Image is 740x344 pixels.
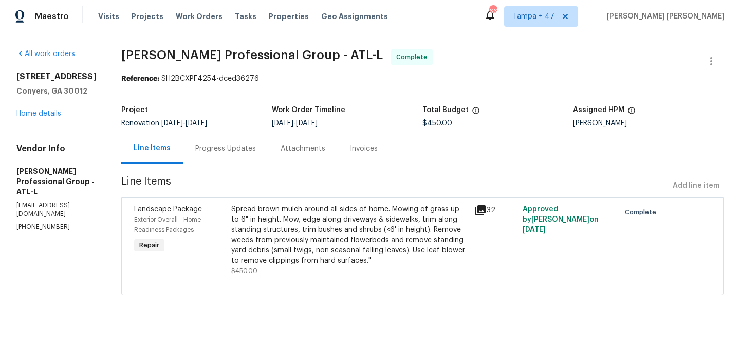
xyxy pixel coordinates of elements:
[16,166,97,197] h5: [PERSON_NAME] Professional Group - ATL-L
[121,106,148,114] h5: Project
[573,106,624,114] h5: Assigned HPM
[16,50,75,58] a: All work orders
[523,226,546,233] span: [DATE]
[161,120,207,127] span: -
[269,11,309,22] span: Properties
[489,6,496,16] div: 668
[603,11,725,22] span: [PERSON_NAME] [PERSON_NAME]
[16,201,97,219] p: [EMAIL_ADDRESS][DOMAIN_NAME]
[272,120,318,127] span: -
[132,11,163,22] span: Projects
[272,120,293,127] span: [DATE]
[321,11,388,22] span: Geo Assignments
[16,223,97,231] p: [PHONE_NUMBER]
[16,143,97,154] h4: Vendor Info
[176,11,223,22] span: Work Orders
[195,143,256,154] div: Progress Updates
[272,106,345,114] h5: Work Order Timeline
[625,207,660,218] span: Complete
[186,120,207,127] span: [DATE]
[235,13,256,20] span: Tasks
[16,86,97,96] h5: Conyers, GA 30012
[472,106,480,120] span: The total cost of line items that have been proposed by Opendoor. This sum includes line items th...
[231,268,257,274] span: $450.00
[573,120,724,127] div: [PERSON_NAME]
[231,204,468,266] div: Spread brown mulch around all sides of home. Mowing of grass up to 6" in height. Mow, edge along ...
[135,240,163,250] span: Repair
[523,206,599,233] span: Approved by [PERSON_NAME] on
[121,74,724,84] div: SH2BCXPF4254-dced36276
[16,71,97,82] h2: [STREET_ADDRESS]
[134,216,201,233] span: Exterior Overall - Home Readiness Packages
[627,106,636,120] span: The hpm assigned to this work order.
[134,143,171,153] div: Line Items
[422,120,452,127] span: $450.00
[134,206,202,213] span: Landscape Package
[161,120,183,127] span: [DATE]
[422,106,469,114] h5: Total Budget
[35,11,69,22] span: Maestro
[121,49,383,61] span: [PERSON_NAME] Professional Group - ATL-L
[98,11,119,22] span: Visits
[513,11,554,22] span: Tampa + 47
[281,143,325,154] div: Attachments
[121,120,207,127] span: Renovation
[474,204,516,216] div: 32
[396,52,432,62] span: Complete
[16,110,61,117] a: Home details
[350,143,378,154] div: Invoices
[121,176,669,195] span: Line Items
[296,120,318,127] span: [DATE]
[121,75,159,82] b: Reference:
